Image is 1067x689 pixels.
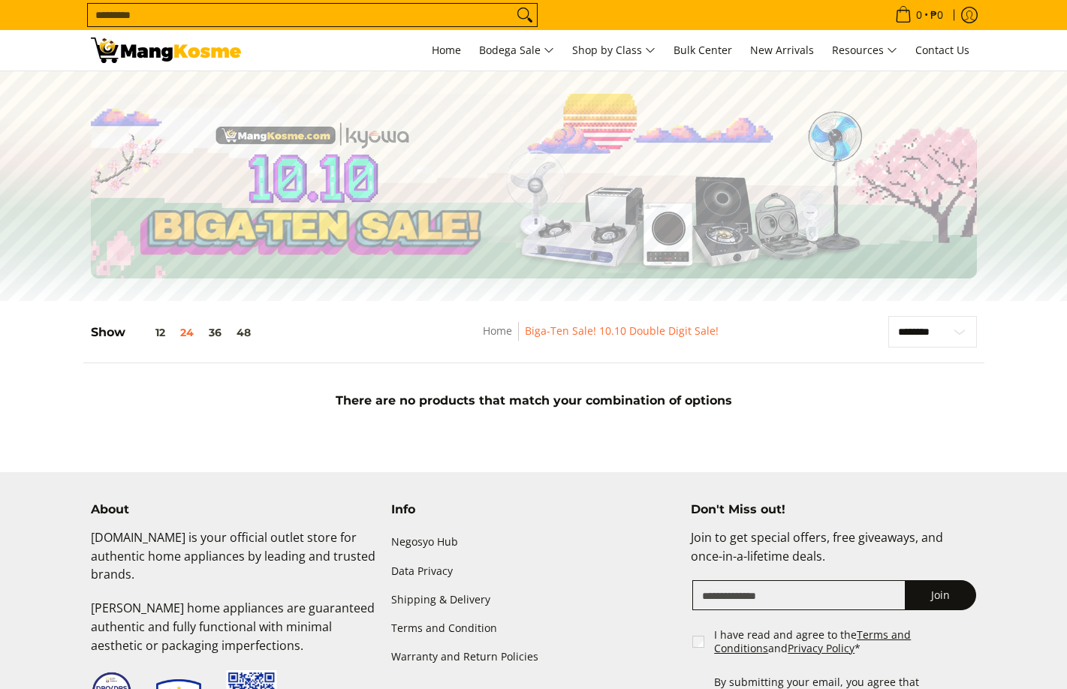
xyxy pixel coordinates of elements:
[83,393,984,408] h5: There are no products that match your combination of options
[788,641,855,655] a: Privacy Policy
[914,10,924,20] span: 0
[565,30,663,71] a: Shop by Class
[928,10,945,20] span: ₱0
[391,585,677,614] a: Shipping & Delivery
[375,322,826,356] nav: Breadcrumbs
[824,30,905,71] a: Resources
[125,326,173,338] button: 12
[915,43,969,57] span: Contact Us
[391,502,677,517] h4: Info
[891,7,948,23] span: •
[91,325,258,340] h5: Show
[714,628,978,654] label: I have read and agree to the and *
[91,599,376,669] p: [PERSON_NAME] home appliances are guaranteed authentic and fully functional with minimal aestheti...
[691,502,976,517] h4: Don't Miss out!
[750,43,814,57] span: New Arrivals
[424,30,469,71] a: Home
[572,41,656,60] span: Shop by Class
[714,627,911,655] a: Terms and Conditions
[525,323,719,338] a: Biga-Ten Sale! 10.10 Double Digit Sale!
[905,580,976,610] button: Join
[666,30,740,71] a: Bulk Center
[674,43,732,57] span: Bulk Center
[91,38,241,63] img: Biga-Ten Sale! 10.10 Double Digit Sale with Kyowa l Mang Kosme
[432,43,461,57] span: Home
[832,41,897,60] span: Resources
[691,528,976,581] p: Join to get special offers, free giveaways, and once-in-a-lifetime deals.
[391,642,677,671] a: Warranty and Return Policies
[479,41,554,60] span: Bodega Sale
[391,528,677,557] a: Negosyo Hub
[472,30,562,71] a: Bodega Sale
[201,326,229,338] button: 36
[908,30,977,71] a: Contact Us
[91,502,376,517] h4: About
[256,30,977,71] nav: Main Menu
[229,326,258,338] button: 48
[391,557,677,585] a: Data Privacy
[91,528,376,599] p: [DOMAIN_NAME] is your official outlet store for authentic home appliances by leading and trusted ...
[743,30,821,71] a: New Arrivals
[483,323,512,338] a: Home
[391,614,677,642] a: Terms and Condition
[513,4,537,26] button: Search
[173,326,201,338] button: 24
